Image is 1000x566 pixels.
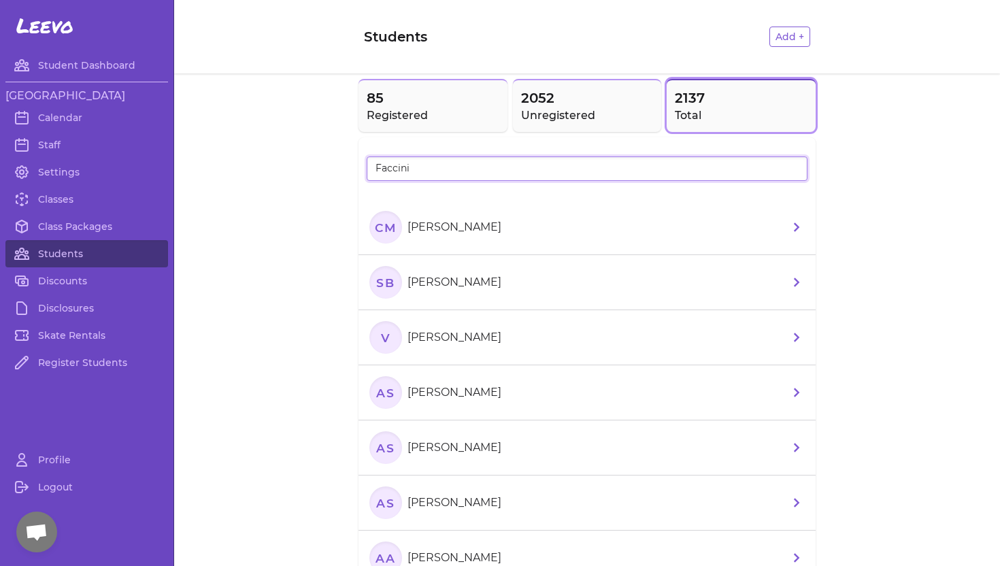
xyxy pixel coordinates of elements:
a: Settings [5,159,168,186]
span: 2052 [521,88,654,107]
a: Skate Rentals [5,322,168,349]
a: Student Dashboard [5,52,168,79]
p: [PERSON_NAME] [407,439,501,456]
a: CM[PERSON_NAME] [359,200,816,255]
a: Staff [5,131,168,159]
text: V [380,330,391,344]
text: AA [375,550,395,565]
a: AS[PERSON_NAME] [359,365,816,420]
a: V[PERSON_NAME] [359,310,816,365]
button: 2137Total [667,79,816,132]
text: AS [376,385,395,399]
input: Search all students by name... [367,156,807,181]
a: Profile [5,446,168,473]
a: Students [5,240,168,267]
p: [PERSON_NAME] [407,384,501,401]
a: Register Students [5,349,168,376]
a: Open chat [16,512,57,552]
h2: Registered [367,107,499,124]
button: 2052Unregistered [513,79,662,132]
h3: [GEOGRAPHIC_DATA] [5,88,168,104]
button: Add + [769,27,810,47]
text: Sb [376,275,395,289]
text: AS [376,440,395,454]
p: [PERSON_NAME] [407,274,501,290]
p: [PERSON_NAME] [407,550,501,566]
p: [PERSON_NAME] [407,219,501,235]
text: CM [375,220,397,234]
a: Calendar [5,104,168,131]
a: Logout [5,473,168,501]
a: Disclosures [5,295,168,322]
text: AS [376,495,395,510]
p: [PERSON_NAME] [407,329,501,346]
a: Discounts [5,267,168,295]
a: Sb[PERSON_NAME] [359,255,816,310]
button: 85Registered [359,79,507,132]
span: 2137 [675,88,807,107]
a: Class Packages [5,213,168,240]
span: 85 [367,88,499,107]
a: AS[PERSON_NAME] [359,420,816,476]
h2: Unregistered [521,107,654,124]
a: Classes [5,186,168,213]
span: Leevo [16,14,73,38]
a: AS[PERSON_NAME] [359,476,816,531]
h2: Total [675,107,807,124]
p: [PERSON_NAME] [407,495,501,511]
